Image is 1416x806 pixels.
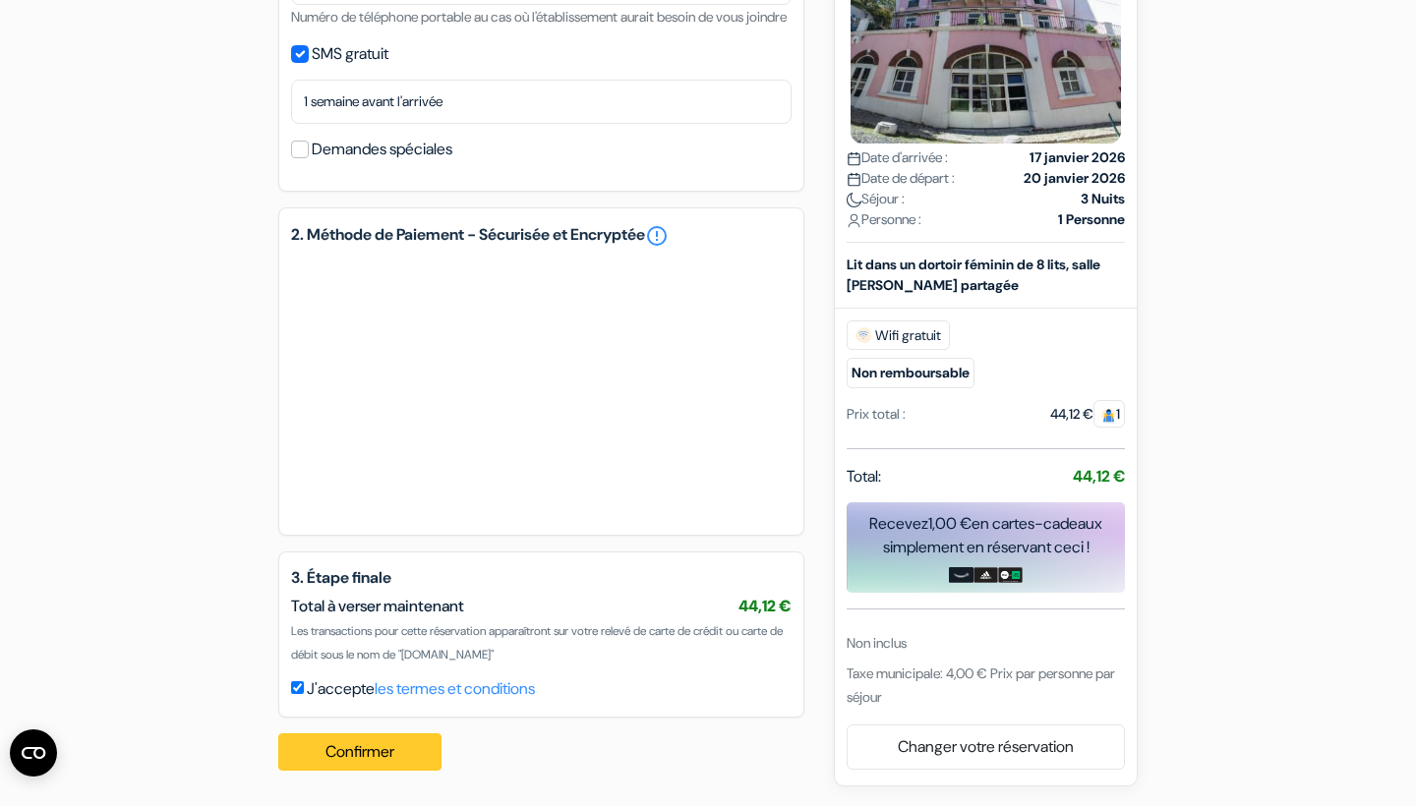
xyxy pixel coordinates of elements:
[307,677,535,701] label: J'accepte
[847,214,861,229] img: user_icon.svg
[847,465,881,489] span: Total:
[1081,189,1125,209] strong: 3 Nuits
[949,567,973,583] img: amazon-card-no-text.png
[1050,404,1125,425] div: 44,12 €
[973,568,998,584] img: adidas-card.png
[291,224,792,248] h5: 2. Méthode de Paiement - Sécurisée et Encryptée
[847,633,1125,654] div: Non inclus
[847,152,861,167] img: calendar.svg
[291,568,792,587] h5: 3. Étape finale
[738,596,792,616] span: 44,12 €
[847,147,948,168] span: Date d'arrivée :
[928,513,972,534] span: 1,00 €
[847,358,974,388] small: Non remboursable
[848,728,1124,766] a: Changer votre réservation
[847,194,861,208] img: moon.svg
[847,189,905,209] span: Séjour :
[291,596,464,616] span: Total à verser maintenant
[855,327,871,343] img: free_wifi.svg
[847,320,950,350] span: Wifi gratuit
[291,8,787,26] small: Numéro de téléphone portable au cas où l'établissement aurait besoin de vous joindre
[847,209,921,230] span: Personne :
[998,568,1023,584] img: uber-uber-eats-card.png
[311,275,772,499] iframe: Cadre de saisie sécurisé pour le paiement
[1101,409,1116,424] img: guest.svg
[375,678,535,699] a: les termes et conditions
[847,256,1100,294] b: Lit dans un dortoir féminin de 8 lits, salle [PERSON_NAME] partagée
[1073,466,1125,487] strong: 44,12 €
[1030,147,1125,168] strong: 17 janvier 2026
[10,729,57,777] button: Ouvrir le widget CMP
[1058,209,1125,230] strong: 1 Personne
[847,512,1125,559] div: Recevez en cartes-cadeaux simplement en réservant ceci !
[278,733,442,771] button: Confirmer
[1093,400,1125,428] span: 1
[847,404,906,425] div: Prix total :
[312,40,388,68] label: SMS gratuit
[847,664,1115,706] span: Taxe municipale: 4,00 € Prix par personne par séjour
[847,168,955,189] span: Date de départ :
[1024,168,1125,189] strong: 20 janvier 2026
[645,224,669,248] a: error_outline
[847,173,861,188] img: calendar.svg
[291,623,783,662] span: Les transactions pour cette réservation apparaîtront sur votre relevé de carte de crédit ou carte...
[312,136,452,163] label: Demandes spéciales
